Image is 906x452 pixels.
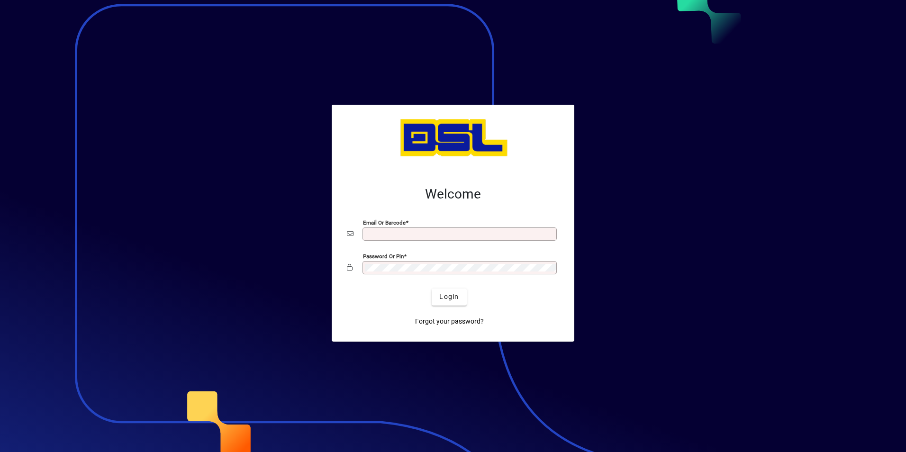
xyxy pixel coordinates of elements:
[363,219,406,226] mat-label: Email or Barcode
[411,313,488,330] a: Forgot your password?
[432,289,466,306] button: Login
[363,253,404,259] mat-label: Password or Pin
[415,316,484,326] span: Forgot your password?
[347,186,559,202] h2: Welcome
[439,292,459,302] span: Login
